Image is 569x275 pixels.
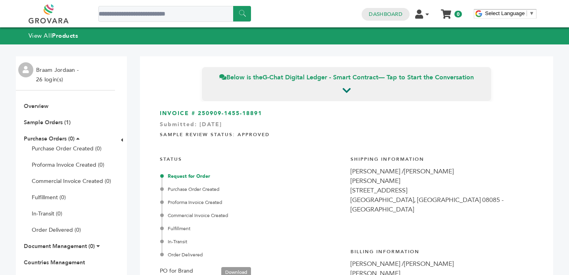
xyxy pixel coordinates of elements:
[160,121,533,133] div: Submitted: [DATE]
[351,186,533,195] div: [STREET_ADDRESS]
[529,10,534,16] span: ▼
[160,125,533,142] h4: Sample Review Status: Approved
[29,32,79,40] a: View AllProducts
[160,110,533,117] h3: INVOICE # 250909-1455-18891
[32,226,81,234] a: Order Delivered (0)
[36,65,80,85] li: Braam Jordaan - 26 login(s)
[32,177,111,185] a: Commercial Invoice Created (0)
[24,242,95,250] a: Document Management (0)
[162,251,343,258] div: Order Delivered
[24,135,75,142] a: Purchase Orders (0)
[351,259,533,269] div: [PERSON_NAME] /[PERSON_NAME]
[24,259,85,266] a: Countries Management
[160,150,343,167] h4: STATUS
[162,238,343,245] div: In-Transit
[351,242,533,259] h4: Billing Information
[162,212,343,219] div: Commercial Invoice Created
[162,199,343,206] div: Proforma Invoice Created
[442,7,451,15] a: My Cart
[98,6,251,22] input: Search a product or brand...
[32,161,104,169] a: Proforma Invoice Created (0)
[351,195,533,214] div: [GEOGRAPHIC_DATA], [GEOGRAPHIC_DATA] 08085 - [GEOGRAPHIC_DATA]
[219,73,474,82] span: Below is the — Tap to Start the Conversation
[351,150,533,167] h4: Shipping Information
[18,62,33,77] img: profile.png
[162,173,343,180] div: Request for Order
[485,10,534,16] a: Select Language​
[162,225,343,232] div: Fulfillment
[162,186,343,193] div: Purchase Order Created
[351,167,533,176] div: [PERSON_NAME] /[PERSON_NAME]
[32,210,62,217] a: In-Transit (0)
[24,102,48,110] a: Overview
[351,176,533,186] div: [PERSON_NAME]
[32,145,102,152] a: Purchase Order Created (0)
[485,10,525,16] span: Select Language
[24,119,71,126] a: Sample Orders (1)
[454,11,462,17] span: 0
[52,32,78,40] strong: Products
[262,73,378,82] strong: G-Chat Digital Ledger - Smart Contract
[32,194,66,201] a: Fulfillment (0)
[369,11,402,18] a: Dashboard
